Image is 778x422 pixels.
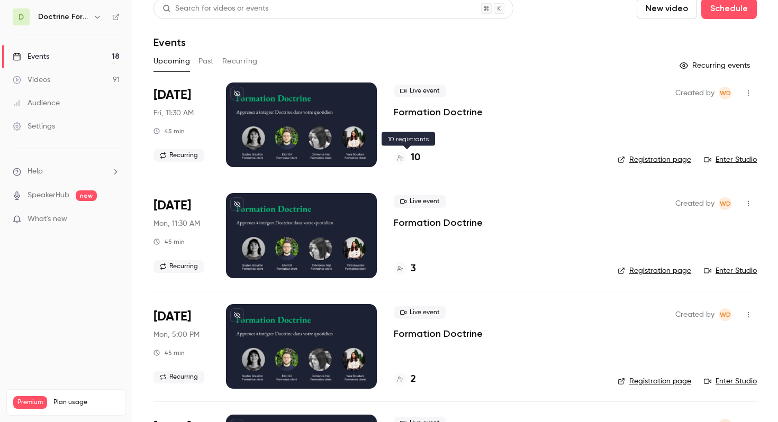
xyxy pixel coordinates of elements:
span: Fri, 11:30 AM [153,108,194,118]
span: WD [720,308,731,321]
span: Live event [394,306,446,319]
span: WD [720,197,731,210]
span: Live event [394,195,446,208]
a: Registration page [618,265,691,276]
a: SpeakerHub [28,190,69,201]
a: Formation Doctrine [394,327,483,340]
span: Plan usage [53,398,119,407]
span: Created by [675,197,714,210]
span: [DATE] [153,197,191,214]
span: Webinar Doctrine [719,87,731,99]
button: Past [198,53,214,70]
button: Upcoming [153,53,190,70]
button: Recurring events [675,57,757,74]
h4: 2 [411,372,416,387]
h1: Events [153,36,186,49]
div: 45 min [153,348,185,357]
div: Settings [13,121,55,132]
div: Sep 5 Fri, 11:30 AM (Europe/Paris) [153,82,209,167]
button: Recurring [222,53,258,70]
a: Enter Studio [704,154,757,165]
h6: Doctrine Formation Avocats [38,12,89,22]
span: What's new [28,214,67,225]
span: Webinar Doctrine [719,308,731,321]
div: 45 min [153,127,185,135]
div: Sep 8 Mon, 5:00 PM (Europe/Paris) [153,304,209,389]
div: Audience [13,98,60,108]
span: Mon, 5:00 PM [153,329,200,340]
a: Enter Studio [704,376,757,387]
a: Registration page [618,376,691,387]
div: Search for videos or events [162,3,268,14]
h4: 10 [411,151,420,165]
span: Recurring [153,260,204,273]
div: 45 min [153,237,185,246]
a: Formation Doctrine [394,216,483,229]
span: new [76,190,97,201]
a: 10 [394,151,420,165]
h4: 3 [411,262,416,276]
span: Webinar Doctrine [719,197,731,210]
div: Videos [13,75,50,85]
span: Recurring [153,149,204,162]
a: Formation Doctrine [394,106,483,118]
a: Registration page [618,154,691,165]
li: help-dropdown-opener [13,166,120,177]
a: Enter Studio [704,265,757,276]
a: 2 [394,372,416,387]
span: Help [28,166,43,177]
div: Events [13,51,49,62]
a: 3 [394,262,416,276]
span: D [19,12,24,23]
span: Premium [13,396,47,409]
span: WD [720,87,731,99]
span: [DATE] [153,308,191,325]
span: Live event [394,85,446,97]
span: Mon, 11:30 AM [153,218,200,229]
iframe: Noticeable Trigger [107,215,120,224]
span: Created by [675,308,714,321]
span: [DATE] [153,87,191,104]
div: Sep 8 Mon, 11:30 AM (Europe/Paris) [153,193,209,278]
span: Recurring [153,371,204,383]
span: Created by [675,87,714,99]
